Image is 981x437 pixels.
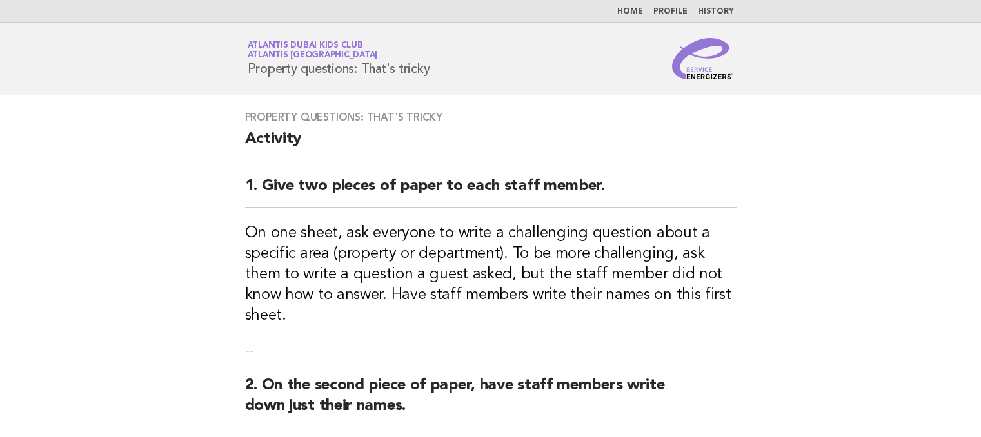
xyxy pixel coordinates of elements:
[245,375,737,427] h2: 2. On the second piece of paper, have staff members write down just their names.
[245,129,737,160] h2: Activity
[248,52,378,60] span: Atlantis [GEOGRAPHIC_DATA]
[245,176,737,208] h2: 1. Give two pieces of paper to each staff member.
[653,8,688,15] a: Profile
[248,42,430,75] h1: Property questions: That's tricky
[617,8,643,15] a: Home
[698,8,734,15] a: History
[248,41,378,59] a: Atlantis Dubai Kids ClubAtlantis [GEOGRAPHIC_DATA]
[245,342,737,360] p: --
[672,38,734,79] img: Service Energizers
[245,223,737,326] h3: On one sheet, ask everyone to write a challenging question about a specific area (property or dep...
[245,111,737,124] h3: Property questions: That's tricky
